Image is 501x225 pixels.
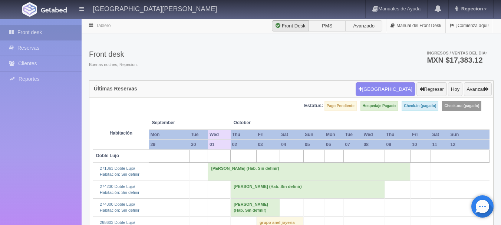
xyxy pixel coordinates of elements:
img: Getabed [22,2,37,17]
label: Avanzado [345,20,382,32]
td: [PERSON_NAME] (Hab. Sin definir) [208,163,411,181]
th: Thu [231,130,257,140]
th: 12 [449,140,490,150]
th: Tue [189,130,208,140]
a: Manual del Front Desk [386,19,445,33]
th: Sun [449,130,490,140]
button: Hoy [448,82,462,96]
a: 274300 Doble Lujo/Habitación: Sin definir [100,202,139,212]
td: [PERSON_NAME] (Hab. Sin definir) [231,199,280,216]
h3: Front desk [89,50,138,58]
th: Fri [411,130,431,140]
label: Front Desk [272,20,309,32]
th: 02 [231,140,257,150]
img: Getabed [41,7,67,13]
th: Sat [431,130,449,140]
b: Doble Lujo [96,153,119,158]
th: 05 [303,140,324,150]
span: September [152,120,205,126]
span: Repecion [459,6,483,11]
a: Tablero [96,23,111,28]
th: 29 [149,140,189,150]
span: Buenas noches, Repecion. [89,62,138,68]
th: Tue [344,130,362,140]
h3: MXN $17,383.12 [427,56,487,64]
strong: Habitación [110,130,132,136]
th: Sun [303,130,324,140]
th: Mon [324,130,344,140]
label: Estatus: [304,102,323,109]
th: 07 [344,140,362,150]
h4: Últimas Reservas [94,86,137,92]
th: Sat [280,130,303,140]
label: Check-in (pagado) [402,101,438,111]
th: Thu [385,130,411,140]
th: Mon [149,130,189,140]
button: [GEOGRAPHIC_DATA] [356,82,415,96]
th: 10 [411,140,431,150]
th: 01 [208,140,231,150]
th: Fri [256,130,280,140]
label: Hospedaje Pagado [360,101,398,111]
a: 271363 Doble Lujo/Habitación: Sin definir [100,166,139,176]
a: ¡Comienza aquí! [446,19,493,33]
th: 06 [324,140,344,150]
th: 03 [256,140,280,150]
a: 274230 Doble Lujo/Habitación: Sin definir [100,184,139,195]
button: Regresar [416,82,446,96]
span: Ingresos / Ventas del día [427,51,487,55]
label: Pago Pendiente [324,101,357,111]
th: 04 [280,140,303,150]
h4: [GEOGRAPHIC_DATA][PERSON_NAME] [93,4,217,13]
label: PMS [309,20,346,32]
td: [PERSON_NAME] (Hab. Sin definir) [231,181,385,198]
button: Avanzar [464,82,492,96]
span: October [234,120,277,126]
th: 09 [385,140,411,150]
th: 08 [362,140,385,150]
th: 30 [189,140,208,150]
th: Wed [208,130,231,140]
label: Check-out (pagado) [442,101,481,111]
th: 11 [431,140,449,150]
th: Wed [362,130,385,140]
